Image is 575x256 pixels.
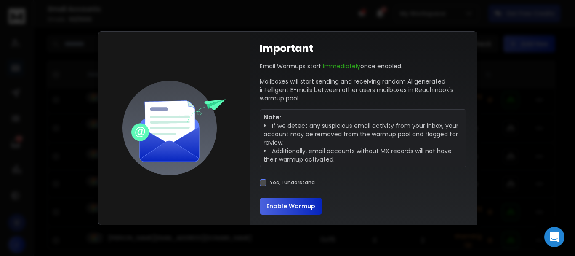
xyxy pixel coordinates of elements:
p: Note: [264,113,463,121]
p: Email Warmups start once enabled. [260,62,402,70]
li: Additionally, email accounts without MX records will not have their warmup activated. [264,147,463,164]
li: If we detect any suspicious email activity from your inbox, your account may be removed from the ... [264,121,463,147]
p: Mailboxes will start sending and receiving random AI generated intelligent E-mails between other ... [260,77,466,102]
button: Enable Warmup [260,198,322,215]
span: Immediately [323,62,360,70]
div: Open Intercom Messenger [544,227,564,247]
h1: Important [260,42,313,55]
label: Yes, I understand [270,179,315,186]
